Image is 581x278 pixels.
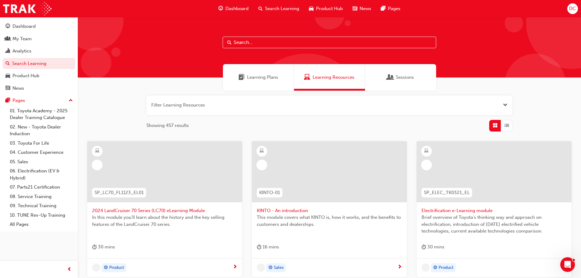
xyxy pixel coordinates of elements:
[67,266,72,273] span: prev-icon
[92,214,237,228] span: In this module you'll learn about the history and the key selling features of the LandCruiser 70 ...
[2,70,75,81] a: Product Hub
[309,5,314,13] span: car-icon
[7,166,75,182] a: 06. Electrification (EV & Hybrid)
[304,74,310,81] span: Learning Resources
[2,45,75,57] a: Analytics
[5,36,10,42] span: people-icon
[348,2,376,15] a: news-iconNews
[7,192,75,201] a: 08. Service Training
[13,48,31,55] div: Analytics
[109,264,124,271] span: Product
[421,263,430,272] span: undefined-icon
[13,72,39,79] div: Product Hub
[316,5,343,12] span: Product Hub
[439,264,454,271] span: Product
[7,122,75,139] a: 02. New - Toyota Dealer Induction
[258,5,263,13] span: search-icon
[5,61,10,67] span: search-icon
[13,35,32,42] div: My Team
[7,148,75,157] a: 04. Customer Experience
[504,122,509,129] span: List
[567,3,578,14] button: DC
[92,243,115,251] div: 30 mins
[397,265,402,270] span: next-icon
[304,2,348,15] a: car-iconProduct Hub
[7,106,75,122] a: 01. Toyota Academy - 2025 Dealer Training Catalogue
[417,141,572,277] a: SP_ELEC_TK0321_ELElectrification e-Learning moduleBrief overview of Toyota’s thinking way and app...
[313,74,354,81] span: Learning Resources
[2,21,75,32] a: Dashboard
[421,243,444,251] div: 30 mins
[213,2,253,15] a: guage-iconDashboard
[13,85,24,92] div: News
[421,207,567,214] span: Electrification e-Learning module
[225,5,249,12] span: Dashboard
[265,5,299,12] span: Search Learning
[396,74,414,81] span: Sessions
[247,74,278,81] span: Learning Plans
[2,33,75,45] a: My Team
[233,265,237,270] span: next-icon
[2,95,75,106] button: Pages
[274,264,284,271] span: Sales
[95,147,99,155] span: learningResourceType_ELEARNING-icon
[92,263,100,272] span: undefined-icon
[7,201,75,211] a: 09. Technical Training
[257,243,279,251] div: 16 mins
[69,97,73,105] span: up-icon
[2,58,75,69] a: Search Learning
[5,49,10,54] span: chart-icon
[569,5,576,12] span: DC
[3,2,52,16] img: Trak
[353,5,357,13] span: news-icon
[560,257,575,272] iframe: Intercom live chat
[381,5,386,13] span: pages-icon
[5,73,10,79] span: car-icon
[294,64,365,91] a: Learning ResourcesLearning Resources
[257,214,402,228] span: This module covers what KINTO is, how it works, and the benefits to customers and dealerships.
[13,97,25,104] div: Pages
[2,83,75,94] a: News
[421,214,567,235] span: Brief overview of Toyota’s thinking way and approach on electrification, introduction of [DATE] e...
[92,243,97,251] span: duration-icon
[259,189,280,196] span: KINTO-01
[268,264,273,272] span: target-icon
[365,64,436,91] a: SessionsSessions
[13,23,36,30] div: Dashboard
[253,2,304,15] a: search-iconSearch Learning
[433,264,437,272] span: target-icon
[5,86,10,91] span: news-icon
[360,5,371,12] span: News
[421,243,426,251] span: duration-icon
[424,189,470,196] span: SP_ELEC_TK0321_EL
[252,141,407,277] a: KINTO-01KINTO - An introductionThis module covers what KINTO is, how it works, and the benefits t...
[424,147,429,155] span: learningResourceType_ELEARNING-icon
[5,24,10,29] span: guage-icon
[257,207,402,214] span: KINTO - An introduction
[7,211,75,220] a: 10. TUNE Rev-Up Training
[7,182,75,192] a: 07. Parts21 Certification
[223,64,294,91] a: Learning PlansLearning Plans
[227,39,231,46] span: Search
[260,147,264,155] span: learningResourceType_ELEARNING-icon
[387,74,393,81] span: Sessions
[388,5,400,12] span: Pages
[503,102,507,109] button: Open the filter
[7,139,75,148] a: 03. Toyota For Life
[238,74,245,81] span: Learning Plans
[95,189,144,196] span: SP_LC70_FL1123_EL01
[223,37,436,48] input: Search...
[218,5,223,13] span: guage-icon
[2,20,75,95] button: DashboardMy TeamAnalyticsSearch LearningProduct HubNews
[87,141,242,277] a: SP_LC70_FL1123_EL012024 LandCruiser 70 Series (LC70) eLearning ModuleIn this module you'll learn ...
[493,122,497,129] span: Grid
[104,264,108,272] span: target-icon
[92,207,237,214] span: 2024 LandCruiser 70 Series (LC70) eLearning Module
[7,220,75,229] a: All Pages
[257,243,261,251] span: duration-icon
[7,157,75,167] a: 05. Sales
[146,122,189,129] span: Showing 457 results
